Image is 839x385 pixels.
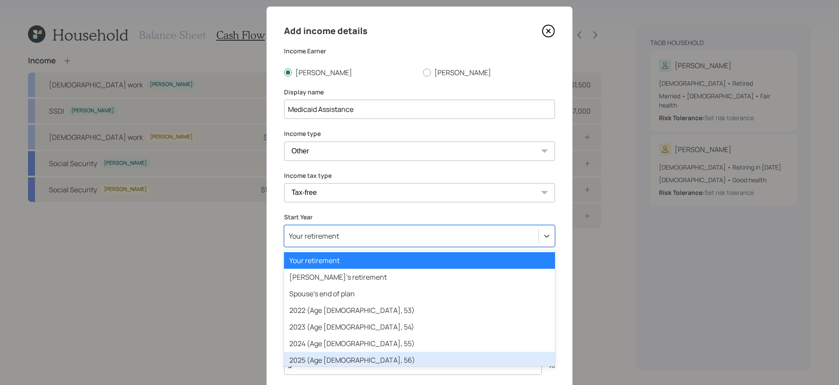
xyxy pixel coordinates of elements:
div: [PERSON_NAME]'s retirement [284,269,555,285]
div: 2023 (Age [DEMOGRAPHIC_DATA], 54) [284,319,555,335]
div: 2024 (Age [DEMOGRAPHIC_DATA], 55) [284,335,555,352]
label: Start Year [284,213,555,222]
div: 2022 (Age [DEMOGRAPHIC_DATA], 53) [284,302,555,319]
h4: Add income details [284,24,367,38]
div: Spouse's end of plan [284,285,555,302]
label: Income type [284,129,555,138]
label: Display name [284,88,555,97]
label: [PERSON_NAME] [423,68,555,77]
label: Income Earner [284,47,555,55]
label: Income tax type [284,171,555,180]
label: [PERSON_NAME] [284,68,416,77]
div: Your retirement [284,252,555,269]
div: Your retirement [289,231,339,241]
div: 2025 (Age [DEMOGRAPHIC_DATA], 56) [284,352,555,368]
